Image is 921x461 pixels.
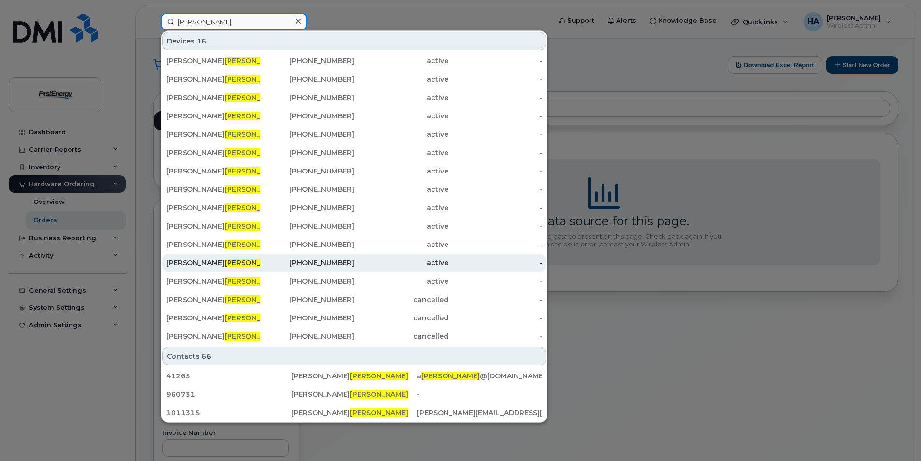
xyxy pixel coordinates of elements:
div: [PERSON_NAME] [166,148,260,158]
span: [PERSON_NAME] [350,408,408,417]
div: [PHONE_NUMBER] [260,295,355,304]
a: [PERSON_NAME][PERSON_NAME][PHONE_NUMBER]active- [162,199,546,216]
div: - [448,295,543,304]
div: active [354,276,448,286]
div: active [354,258,448,268]
div: a @[DOMAIN_NAME] [417,371,542,381]
div: - [448,276,543,286]
div: [PERSON_NAME] [166,185,260,194]
span: [PERSON_NAME] [225,240,283,249]
div: [PERSON_NAME] SR [166,74,260,84]
div: - [417,389,542,399]
div: - [448,331,543,341]
span: [PERSON_NAME] [225,314,283,322]
div: [PHONE_NUMBER] [260,313,355,323]
span: [PERSON_NAME] [225,295,283,304]
a: [PERSON_NAME][PERSON_NAME]III[PHONE_NUMBER]active- [162,107,546,125]
div: active [354,203,448,213]
div: - [448,74,543,84]
div: Devices [162,32,546,50]
span: [PERSON_NAME] [225,259,283,267]
a: [PERSON_NAME][PERSON_NAME][PHONE_NUMBER]active- [162,52,546,70]
div: [PHONE_NUMBER] [260,203,355,213]
div: active [354,166,448,176]
div: [PHONE_NUMBER] [260,331,355,341]
div: [PERSON_NAME] [166,93,260,102]
div: [PERSON_NAME] [166,221,260,231]
div: 41265 [166,371,291,381]
a: [PERSON_NAME][PERSON_NAME][PHONE_NUMBER]active- [162,126,546,143]
div: active [354,130,448,139]
div: - [448,258,543,268]
a: [PERSON_NAME][PERSON_NAME][PHONE_NUMBER]cancelled- [162,309,546,327]
iframe: Messenger Launcher [879,419,914,454]
div: [PERSON_NAME][EMAIL_ADDRESS][PERSON_NAME][DOMAIN_NAME] [417,408,542,418]
div: active [354,221,448,231]
span: [PERSON_NAME] [225,130,283,139]
a: [PERSON_NAME][PERSON_NAME][PHONE_NUMBER]active- [162,89,546,106]
div: - [448,130,543,139]
div: - [448,56,543,66]
span: [PERSON_NAME] [225,222,283,230]
span: [PERSON_NAME] [421,372,480,380]
div: - [448,166,543,176]
a: [PERSON_NAME][PERSON_NAME][PHONE_NUMBER]active- [162,181,546,198]
div: [PERSON_NAME] [166,240,260,249]
a: [PERSON_NAME][PERSON_NAME][PHONE_NUMBER]active- [162,144,546,161]
div: active [354,56,448,66]
div: [PERSON_NAME] [166,276,260,286]
div: [PHONE_NUMBER] [260,258,355,268]
a: 1011315[PERSON_NAME][PERSON_NAME][PERSON_NAME][EMAIL_ADDRESS][PERSON_NAME][DOMAIN_NAME] [162,404,546,421]
div: [PHONE_NUMBER] [260,130,355,139]
div: [PERSON_NAME] [166,166,260,176]
span: 16 [197,36,206,46]
div: [PERSON_NAME] [166,258,260,268]
a: 960731[PERSON_NAME][PERSON_NAME]- [162,386,546,403]
div: [PERSON_NAME] [291,389,417,399]
span: [PERSON_NAME] [225,277,283,286]
div: [PHONE_NUMBER] [260,276,355,286]
span: [PERSON_NAME] [225,57,283,65]
div: [PHONE_NUMBER] [260,56,355,66]
div: active [354,240,448,249]
a: [PERSON_NAME][PERSON_NAME]SR[PHONE_NUMBER]active- [162,71,546,88]
div: - [448,111,543,121]
div: [PERSON_NAME] [166,203,260,213]
div: - [448,148,543,158]
div: active [354,148,448,158]
div: - [448,313,543,323]
div: [PHONE_NUMBER] [260,148,355,158]
div: Contacts [162,347,546,365]
a: [PERSON_NAME][PERSON_NAME][PHONE_NUMBER]active- [162,217,546,235]
div: [PERSON_NAME] [166,130,260,139]
div: active [354,111,448,121]
div: [PHONE_NUMBER] [260,166,355,176]
span: [PERSON_NAME] [225,75,283,84]
a: 41265[PERSON_NAME][PERSON_NAME]a[PERSON_NAME]@[DOMAIN_NAME] [162,367,546,385]
span: [PERSON_NAME] [225,148,283,157]
span: [PERSON_NAME] [350,390,408,399]
div: [PHONE_NUMBER] [260,240,355,249]
span: [PERSON_NAME] [225,332,283,341]
span: [PERSON_NAME] [225,112,283,120]
a: [PERSON_NAME][PERSON_NAME][PHONE_NUMBER]cancelled- [162,328,546,345]
span: [PERSON_NAME] [225,93,283,102]
div: [PHONE_NUMBER] [260,93,355,102]
a: [PERSON_NAME][PERSON_NAME][PHONE_NUMBER]active- [162,162,546,180]
a: [PERSON_NAME][PERSON_NAME][PHONE_NUMBER]active- [162,254,546,272]
div: 1011315 [166,408,291,418]
span: [PERSON_NAME] [225,167,283,175]
div: active [354,74,448,84]
div: [PHONE_NUMBER] [260,185,355,194]
div: - [448,185,543,194]
a: [PERSON_NAME][PERSON_NAME][PHONE_NUMBER]active- [162,273,546,290]
div: [PERSON_NAME] [166,331,260,341]
div: - [448,93,543,102]
span: [PERSON_NAME] [225,185,283,194]
span: 66 [201,351,211,361]
a: [PERSON_NAME][PERSON_NAME][PHONE_NUMBER]active- [162,236,546,253]
div: [PERSON_NAME] [166,56,260,66]
div: [PERSON_NAME] III [166,111,260,121]
div: - [448,240,543,249]
div: [PERSON_NAME] [291,371,417,381]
